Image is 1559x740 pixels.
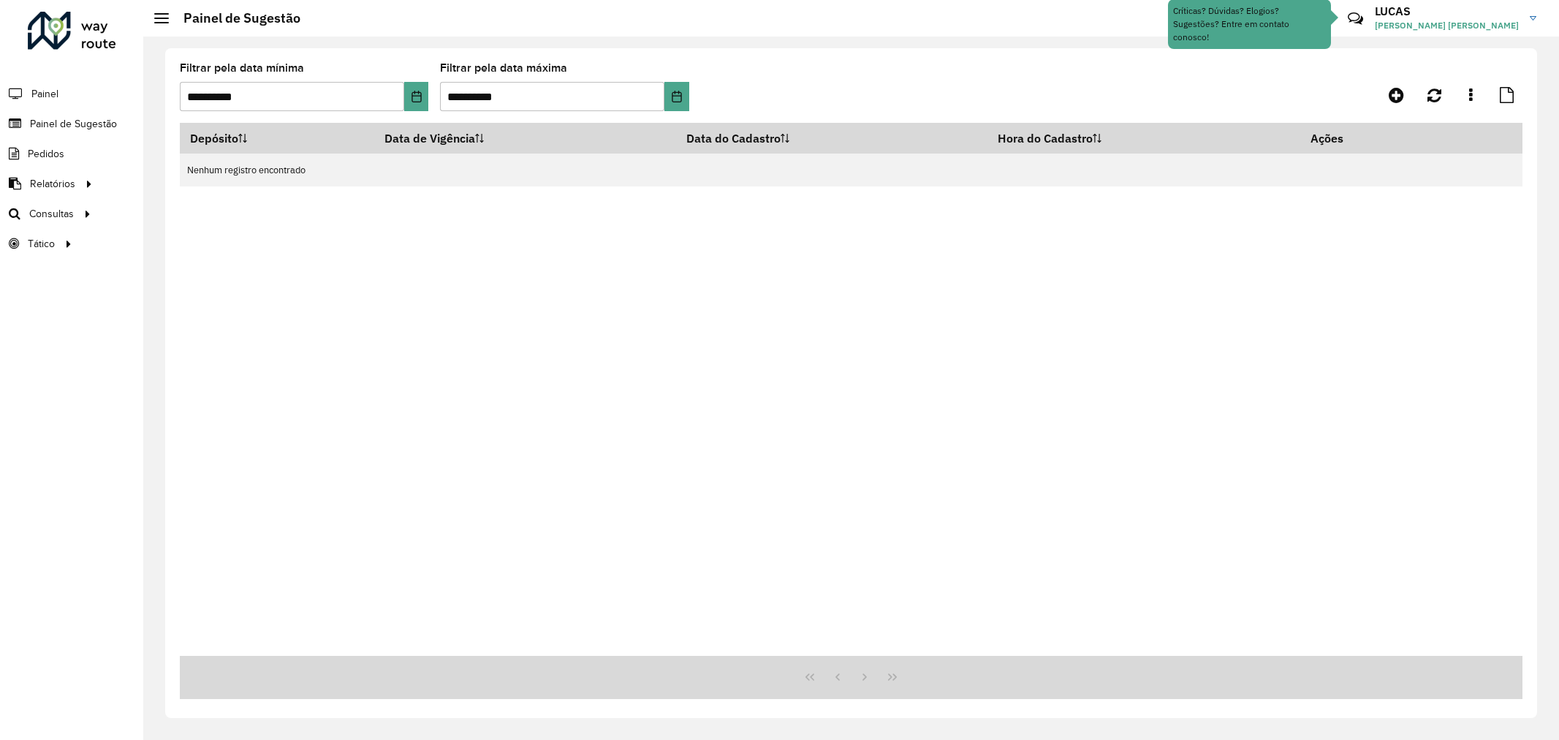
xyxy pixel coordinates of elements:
[28,236,55,252] span: Tático
[29,206,74,222] span: Consultas
[30,176,75,192] span: Relatórios
[1375,19,1519,32] span: [PERSON_NAME] [PERSON_NAME]
[169,10,300,26] h2: Painel de Sugestão
[676,123,987,154] th: Data do Cadastro
[1340,3,1371,34] a: Contato Rápido
[180,59,304,77] label: Filtrar pela data mínima
[404,82,429,111] button: Choose Date
[374,123,676,154] th: Data de Vigência
[664,82,689,111] button: Choose Date
[28,146,64,162] span: Pedidos
[440,59,567,77] label: Filtrar pela data máxima
[1375,4,1519,18] h3: LUCAS
[31,86,58,102] span: Painel
[987,123,1300,154] th: Hora do Cadastro
[180,123,374,154] th: Depósito
[180,154,1522,186] td: Nenhum registro encontrado
[30,116,117,132] span: Painel de Sugestão
[1300,123,1388,154] th: Ações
